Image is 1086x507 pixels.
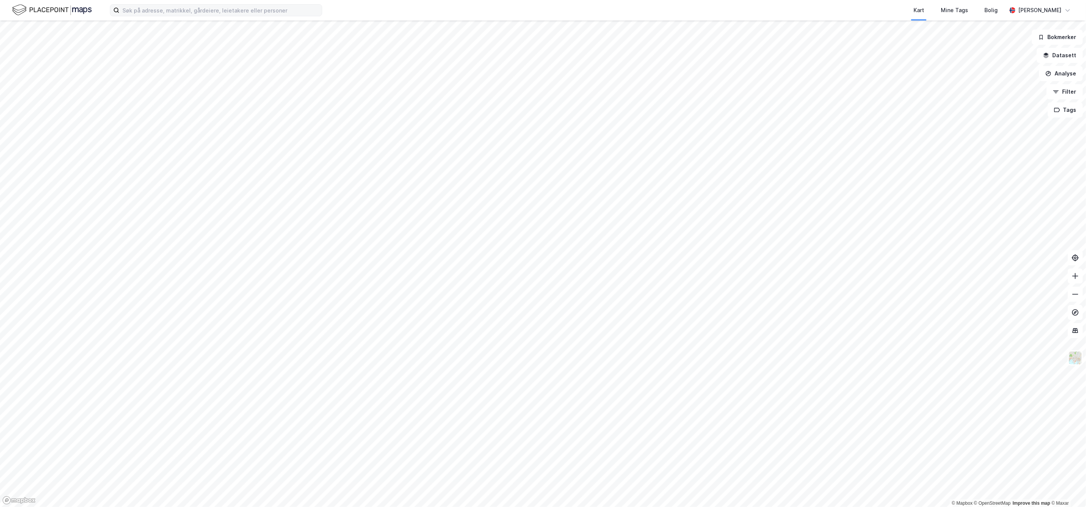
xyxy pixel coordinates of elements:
[1047,84,1083,99] button: Filter
[1032,30,1083,45] button: Bokmerker
[119,5,322,16] input: Søk på adresse, matrikkel, gårdeiere, leietakere eller personer
[1037,48,1083,63] button: Datasett
[1048,471,1086,507] div: Kontrollprogram for chat
[1039,66,1083,81] button: Analyse
[1013,501,1050,506] a: Improve this map
[974,501,1011,506] a: OpenStreetMap
[1019,6,1062,15] div: [PERSON_NAME]
[1068,351,1083,365] img: Z
[941,6,968,15] div: Mine Tags
[2,496,36,505] a: Mapbox homepage
[985,6,998,15] div: Bolig
[1048,471,1086,507] iframe: Chat Widget
[12,3,92,17] img: logo.f888ab2527a4732fd821a326f86c7f29.svg
[1048,102,1083,118] button: Tags
[952,501,973,506] a: Mapbox
[914,6,924,15] div: Kart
